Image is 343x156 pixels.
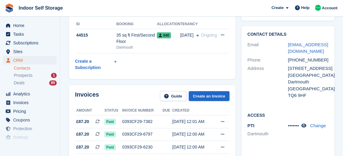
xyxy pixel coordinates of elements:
[3,116,57,124] a: menu
[104,131,116,137] span: Paid
[180,19,217,29] th: Tenancy
[13,56,49,64] span: CRM
[288,57,329,64] div: [PHONE_NUMBER]
[13,39,49,47] span: Subscriptions
[14,72,57,79] a: Prospects 1
[201,33,217,37] span: Ongoing
[13,133,49,142] span: Settings
[172,118,213,125] div: [DATE] 12:01 AM
[13,116,49,124] span: Coupons
[3,107,57,115] a: menu
[51,73,57,78] div: 1
[288,123,299,128] span: •••••••
[76,118,89,125] span: £87.20
[16,3,65,13] a: Indoor Self Storage
[160,91,186,101] a: Guide
[172,144,213,150] div: [DATE] 12:00 AM
[14,80,25,86] span: Deals
[3,90,57,98] a: menu
[248,57,288,64] div: Phone
[248,112,329,118] h2: Access
[288,79,329,85] div: Dartmouth
[3,21,57,30] a: menu
[180,32,194,38] span: [DATE]
[248,32,329,37] h2: Contact Details
[3,39,57,47] a: menu
[288,85,329,92] div: [GEOGRAPHIC_DATA]
[3,56,57,64] a: menu
[76,131,89,137] span: £87.20
[13,142,49,150] span: Capital
[3,98,57,107] a: menu
[248,41,288,55] div: Email
[76,144,89,150] span: £87.20
[104,119,116,125] span: Paid
[122,144,163,150] div: 0393CF29-6230
[322,5,338,11] span: Account
[163,106,172,115] th: Due
[116,45,157,50] div: Dartmouth
[248,130,288,137] li: Dartmouth
[272,5,284,11] span: Create
[157,32,171,38] span: 640
[248,123,254,128] span: PTI
[49,80,57,85] div: 89
[75,56,116,73] a: Create a Subscription
[288,65,329,72] div: [STREET_ADDRESS]
[75,32,116,38] div: 44515
[75,91,99,101] h2: Invoices
[248,65,288,99] div: Address
[14,73,32,78] span: Prospects
[3,30,57,38] a: menu
[3,124,57,133] a: menu
[75,106,104,115] th: Amount
[157,19,180,29] th: Allocation
[310,123,326,128] a: Change
[116,19,157,29] th: Booking
[75,58,113,71] div: Create a Subscription
[14,65,57,71] a: Contacts
[189,91,230,101] a: Create an Invoice
[315,5,321,11] img: Helen Nicholls
[3,47,57,56] a: menu
[13,30,49,38] span: Tasks
[13,21,49,30] span: Home
[288,42,328,54] a: [EMAIL_ADDRESS][DOMAIN_NAME]
[172,106,213,115] th: Created
[13,98,49,107] span: Invoices
[13,47,49,56] span: Sites
[122,106,163,115] th: Invoice number
[288,72,329,79] div: [GEOGRAPHIC_DATA]
[13,107,49,115] span: Pricing
[172,131,213,137] div: [DATE] 12:00 AM
[3,133,57,142] a: menu
[3,142,57,150] a: menu
[13,124,49,133] span: Protection
[116,32,157,45] div: 35 sq ft First/Second Floor
[122,131,163,137] div: 0393CF29-6797
[122,118,163,125] div: 0393CF29-7382
[14,80,57,86] a: Deals 89
[5,4,14,13] img: stora-icon-8386f47178a22dfd0bd8f6a31ec36ba5ce8667c1dd55bd0f319d3a0aa187defe.svg
[75,19,116,29] th: ID
[104,144,116,150] span: Paid
[104,106,122,115] th: Status
[13,90,49,98] span: Analytics
[288,92,329,99] div: TQ6 9HF
[301,5,310,11] span: Help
